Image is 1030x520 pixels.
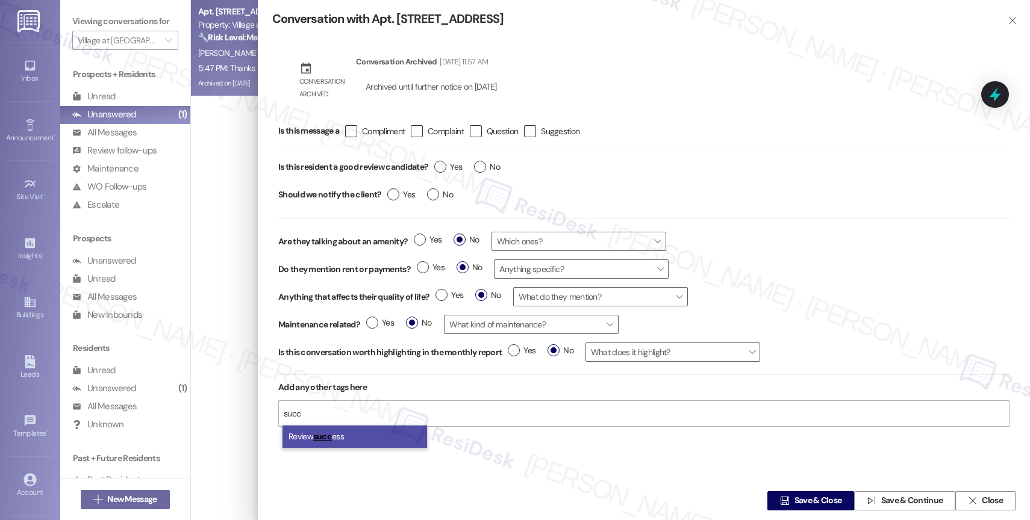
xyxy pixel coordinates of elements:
span: Save & Close [794,495,842,507]
label: Do they mention rent or payments? [278,263,411,276]
span: No [475,289,501,302]
label: Is this conversation worth highlighting in the monthly report [278,346,502,359]
span: No [548,344,573,357]
label: Is this resident a good review candidate? [278,158,428,176]
span: Yes [417,261,445,274]
span: Question [487,125,518,137]
span: Save & Continue [881,495,943,507]
span: Is this message a [278,125,339,137]
label: Should we notify the client? [278,185,381,204]
button: Close [955,491,1016,510]
span: No [474,161,500,173]
span: Yes [414,234,442,246]
span: What kind of maintenance? [444,315,619,334]
div: Conversation with Apt. [STREET_ADDRESS] [272,11,988,27]
span: What does it highlight? [585,342,760,362]
span: No [427,188,453,201]
span: Compliment [362,125,405,137]
input: Add topics like 'Maintenance' or 'Payments' [284,409,302,419]
button: Save & Continue [854,491,955,510]
span: No [457,261,482,274]
span: Yes [508,344,535,357]
span: Review ess [289,431,344,442]
button: Save & Close [767,491,854,510]
span: Yes [387,188,415,201]
span: Close [982,495,1003,507]
label: Maintenance related? [278,318,360,331]
span: No [406,317,432,329]
label: Are they talking about an amenity? [278,235,408,248]
div: Add any other tags here [278,375,1010,400]
div: Conversation Archived [356,55,437,68]
div: [DATE] 11:57 AM [437,55,488,68]
span: Yes [434,161,462,173]
div: Archived until further notice on [DATE] [364,81,498,93]
span: No [454,234,479,246]
span: Anything specific? [494,259,669,279]
i:  [780,496,789,506]
span: What do they mention? [513,287,688,306]
i:  [867,496,876,506]
span: Which ones? [492,232,666,251]
span: Yes [366,317,394,329]
div: Conversation archived [299,75,346,101]
i:  [1008,16,1017,25]
mark: succ [313,431,332,442]
span: Complaint [428,125,464,137]
span: Yes [435,289,463,302]
span: Suggestion [541,125,579,137]
i:  [968,496,977,506]
label: Anything that affects their quality of life? [278,291,429,303]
